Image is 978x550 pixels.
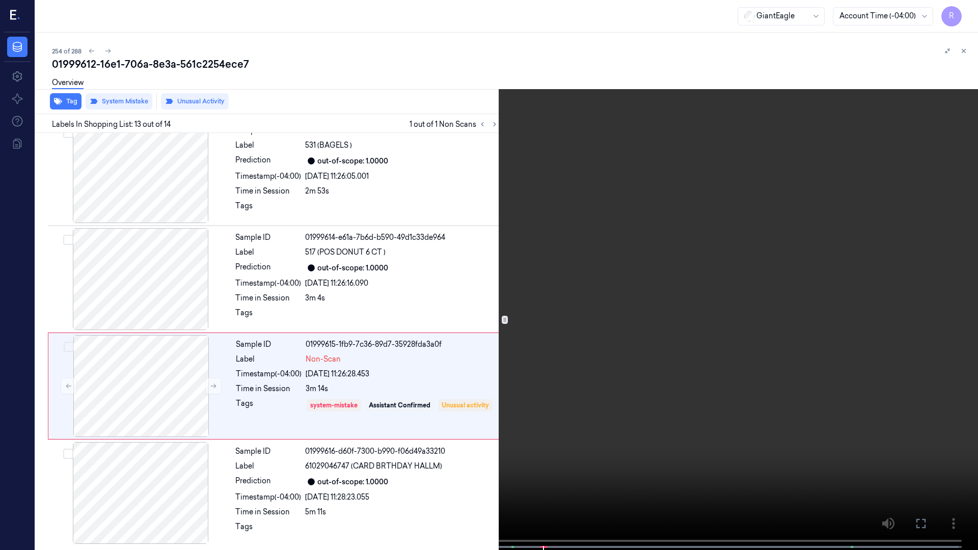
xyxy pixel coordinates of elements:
[235,278,301,289] div: Timestamp (-04:00)
[235,461,301,472] div: Label
[235,308,301,324] div: Tags
[50,93,81,109] button: Tag
[161,93,229,109] button: Unusual Activity
[305,171,499,182] div: [DATE] 11:26:05.001
[305,232,499,243] div: 01999614-e61a-7b6d-b590-49d1c33de964
[86,93,152,109] button: System Mistake
[235,201,301,217] div: Tags
[52,77,84,89] a: Overview
[235,186,301,197] div: Time in Session
[317,156,388,167] div: out-of-scope: 1.0000
[317,477,388,487] div: out-of-scope: 1.0000
[410,118,501,130] span: 1 out of 1 Non Scans
[235,140,301,151] div: Label
[235,507,301,517] div: Time in Session
[305,247,386,258] span: 517 (POS DONUT 6 CT )
[305,293,499,304] div: 3m 4s
[235,521,301,538] div: Tags
[235,492,301,503] div: Timestamp (-04:00)
[306,383,498,394] div: 3m 14s
[52,119,171,130] span: Labels In Shopping List: 13 out of 14
[305,507,499,517] div: 5m 11s
[310,401,358,410] div: system-mistake
[63,449,73,459] button: Select row
[235,171,301,182] div: Timestamp (-04:00)
[235,262,301,274] div: Prediction
[306,354,341,365] span: Non-Scan
[305,446,499,457] div: 01999616-d60f-7300-b990-f06d49a33210
[235,476,301,488] div: Prediction
[235,155,301,167] div: Prediction
[236,369,302,379] div: Timestamp (-04:00)
[306,339,498,350] div: 01999615-1fb9-7c36-89d7-35928fda3a0f
[235,232,301,243] div: Sample ID
[317,263,388,273] div: out-of-scope: 1.0000
[305,140,352,151] span: 531 (BAGELS )
[941,6,962,26] button: R
[305,278,499,289] div: [DATE] 11:26:16.090
[235,293,301,304] div: Time in Session
[236,398,302,427] div: Tags
[52,47,81,56] span: 254 of 288
[236,339,302,350] div: Sample ID
[63,128,73,138] button: Select row
[236,383,302,394] div: Time in Session
[369,401,430,410] div: Assistant Confirmed
[305,186,499,197] div: 2m 53s
[64,342,74,352] button: Select row
[63,235,73,245] button: Select row
[235,446,301,457] div: Sample ID
[52,57,970,71] div: 01999612-16e1-706a-8e3a-561c2254ece7
[305,492,499,503] div: [DATE] 11:28:23.055
[236,354,302,365] div: Label
[235,247,301,258] div: Label
[306,369,498,379] div: [DATE] 11:26:28.453
[305,461,442,472] span: 61029046747 (CARD BRTHDAY HALLM)
[442,401,489,410] div: Unusual activity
